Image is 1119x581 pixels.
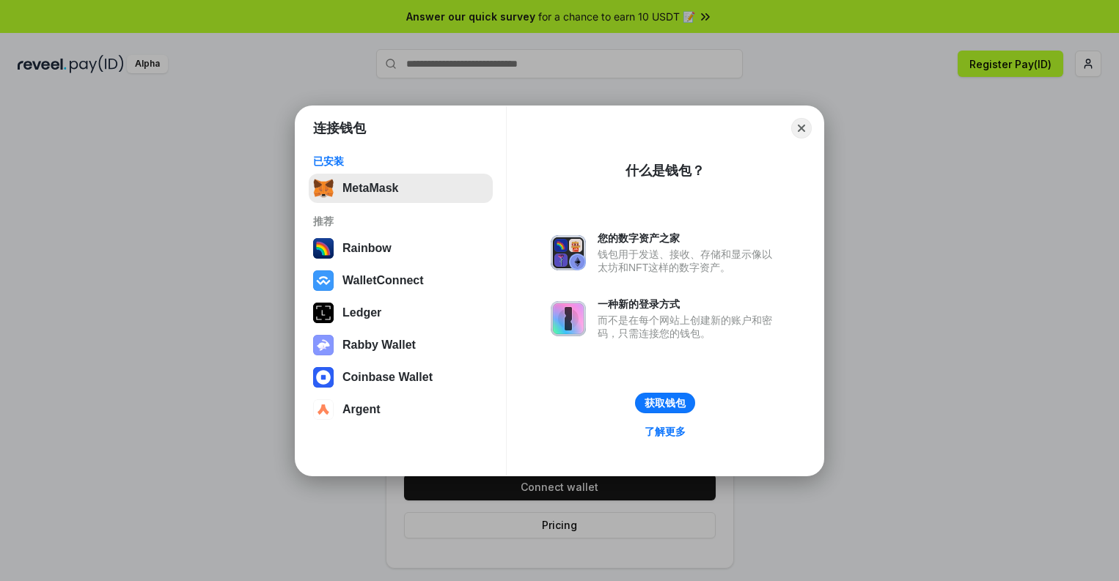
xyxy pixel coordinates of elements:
img: svg+xml,%3Csvg%20xmlns%3D%22http%3A%2F%2Fwww.w3.org%2F2000%2Fsvg%22%20width%3D%2228%22%20height%3... [313,303,334,323]
div: Rainbow [342,242,392,255]
a: 了解更多 [636,422,694,441]
img: svg+xml,%3Csvg%20xmlns%3D%22http%3A%2F%2Fwww.w3.org%2F2000%2Fsvg%22%20fill%3D%22none%22%20viewBox... [313,335,334,355]
img: svg+xml,%3Csvg%20width%3D%2228%22%20height%3D%2228%22%20viewBox%3D%220%200%2028%2028%22%20fill%3D... [313,270,334,291]
button: Rainbow [309,234,493,263]
div: Argent [342,403,381,416]
button: Rabby Wallet [309,330,493,360]
button: 获取钱包 [635,393,695,413]
img: svg+xml,%3Csvg%20width%3D%2228%22%20height%3D%2228%22%20viewBox%3D%220%200%2028%2028%22%20fill%3D... [313,367,334,388]
div: 一种新的登录方式 [598,297,779,311]
div: 而不是在每个网站上创建新的账户和密码，只需连接您的钱包。 [598,314,779,340]
div: Coinbase Wallet [342,371,433,384]
button: WalletConnect [309,266,493,295]
div: 您的数字资产之家 [598,232,779,245]
button: MetaMask [309,174,493,203]
div: 获取钱包 [645,396,686,410]
div: MetaMask [342,182,398,195]
div: 什么是钱包？ [625,162,705,180]
img: svg+xml,%3Csvg%20fill%3D%22none%22%20height%3D%2233%22%20viewBox%3D%220%200%2035%2033%22%20width%... [313,178,334,199]
div: 已安装 [313,155,488,168]
img: svg+xml,%3Csvg%20xmlns%3D%22http%3A%2F%2Fwww.w3.org%2F2000%2Fsvg%22%20fill%3D%22none%22%20viewBox... [551,235,586,270]
h1: 连接钱包 [313,119,366,137]
div: Ledger [342,306,381,319]
div: 推荐 [313,215,488,228]
button: Argent [309,395,493,424]
img: svg+xml,%3Csvg%20width%3D%22120%22%20height%3D%22120%22%20viewBox%3D%220%200%20120%20120%22%20fil... [313,238,334,259]
button: Coinbase Wallet [309,363,493,392]
img: svg+xml,%3Csvg%20width%3D%2228%22%20height%3D%2228%22%20viewBox%3D%220%200%2028%2028%22%20fill%3D... [313,399,334,420]
div: 钱包用于发送、接收、存储和显示像以太坊和NFT这样的数字资产。 [598,248,779,274]
div: Rabby Wallet [342,338,416,352]
button: Ledger [309,298,493,327]
img: svg+xml,%3Csvg%20xmlns%3D%22http%3A%2F%2Fwww.w3.org%2F2000%2Fsvg%22%20fill%3D%22none%22%20viewBox... [551,301,586,336]
div: WalletConnect [342,274,424,287]
button: Close [791,118,812,138]
div: 了解更多 [645,425,686,438]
